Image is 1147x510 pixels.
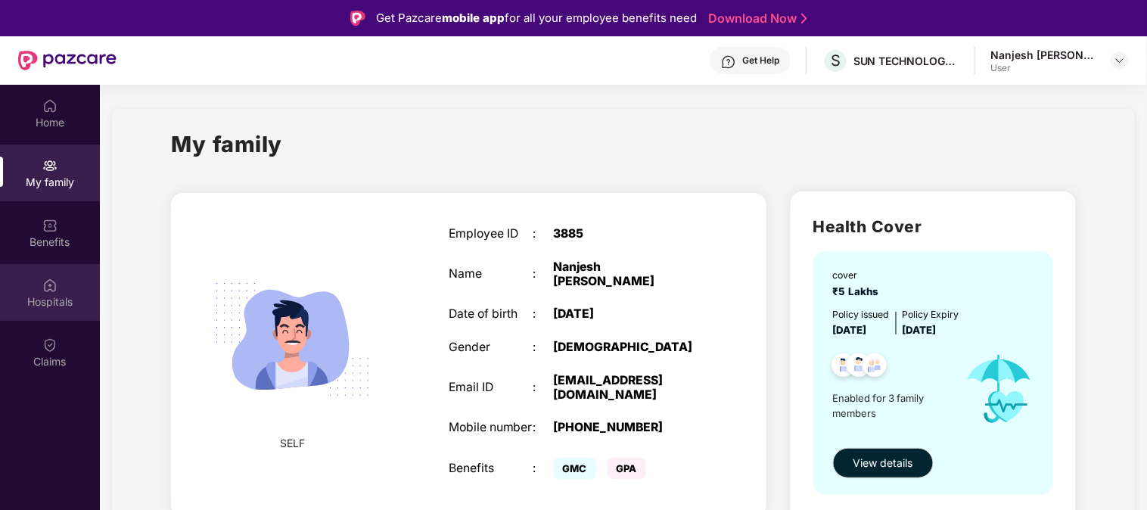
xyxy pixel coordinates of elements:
span: SELF [280,435,305,452]
img: svg+xml;base64,PHN2ZyB3aWR0aD0iMjAiIGhlaWdodD0iMjAiIHZpZXdCb3g9IjAgMCAyMCAyMCIgZmlsbD0ibm9uZSIgeG... [42,158,58,173]
img: svg+xml;base64,PHN2ZyB4bWxucz0iaHR0cDovL3d3dy53My5vcmcvMjAwMC9zdmciIHdpZHRoPSI0OC45NDMiIGhlaWdodD... [825,349,863,386]
h2: Health Cover [813,214,1053,239]
h1: My family [171,127,282,161]
div: Policy issued [833,307,890,322]
div: : [533,267,554,281]
a: Download Now [708,11,803,26]
span: S [831,51,841,70]
div: SUN TECHNOLOGY INTEGRATORS PRIVATE LIMITED [853,54,959,68]
span: View details [853,455,913,471]
div: 3885 [554,227,701,241]
span: Enabled for 3 family members [833,390,952,421]
div: User [991,62,1097,74]
span: GMC [554,458,596,479]
img: New Pazcare Logo [18,51,117,70]
div: Get Pazcare for all your employee benefits need [376,9,697,27]
div: Employee ID [449,227,533,241]
div: Mobile number [449,421,533,435]
img: svg+xml;base64,PHN2ZyB4bWxucz0iaHR0cDovL3d3dy53My5vcmcvMjAwMC9zdmciIHdpZHRoPSI0OC45NDMiIGhlaWdodD... [841,349,878,386]
span: [DATE] [833,324,867,336]
img: icon [952,338,1046,440]
div: Date of birth [449,307,533,322]
img: svg+xml;base64,PHN2ZyBpZD0iQ2xhaW0iIHhtbG5zPSJodHRwOi8vd3d3LnczLm9yZy8yMDAwL3N2ZyIgd2lkdGg9IjIwIi... [42,337,58,353]
div: Nanjesh [PERSON_NAME] [554,260,701,288]
img: svg+xml;base64,PHN2ZyBpZD0iSG9zcGl0YWxzIiB4bWxucz0iaHR0cDovL3d3dy53My5vcmcvMjAwMC9zdmciIHdpZHRoPS... [42,278,58,293]
img: Logo [350,11,365,26]
div: Benefits [449,462,533,476]
div: : [533,307,554,322]
img: svg+xml;base64,PHN2ZyBpZD0iSGVscC0zMngzMiIgeG1sbnM9Imh0dHA6Ly93d3cudzMub3JnLzIwMDAvc3ZnIiB3aWR0aD... [721,54,736,70]
div: [EMAIL_ADDRESS][DOMAIN_NAME] [554,374,701,402]
strong: mobile app [442,11,505,25]
img: Stroke [801,11,807,26]
div: [DEMOGRAPHIC_DATA] [554,341,701,355]
div: Name [449,267,533,281]
div: Gender [449,341,533,355]
span: [DATE] [903,324,937,336]
div: [PHONE_NUMBER] [554,421,701,435]
img: svg+xml;base64,PHN2ZyB4bWxucz0iaHR0cDovL3d3dy53My5vcmcvMjAwMC9zdmciIHdpZHRoPSIyMjQiIGhlaWdodD0iMT... [197,244,388,435]
img: svg+xml;base64,PHN2ZyBpZD0iRHJvcGRvd24tMzJ4MzIiIHhtbG5zPSJodHRwOi8vd3d3LnczLm9yZy8yMDAwL3N2ZyIgd2... [1114,54,1126,67]
div: cover [833,268,885,282]
div: Policy Expiry [903,307,959,322]
span: ₹5 Lakhs [833,285,885,297]
img: svg+xml;base64,PHN2ZyBpZD0iSG9tZSIgeG1sbnM9Imh0dHA6Ly93d3cudzMub3JnLzIwMDAvc3ZnIiB3aWR0aD0iMjAiIG... [42,98,58,114]
div: [DATE] [554,307,701,322]
div: : [533,462,554,476]
div: Get Help [742,54,779,67]
img: svg+xml;base64,PHN2ZyBpZD0iQmVuZWZpdHMiIHhtbG5zPSJodHRwOi8vd3d3LnczLm9yZy8yMDAwL3N2ZyIgd2lkdGg9Ij... [42,218,58,233]
img: svg+xml;base64,PHN2ZyB4bWxucz0iaHR0cDovL3d3dy53My5vcmcvMjAwMC9zdmciIHdpZHRoPSI0OC45NDMiIGhlaWdodD... [856,349,894,386]
div: Email ID [449,381,533,395]
div: : [533,341,554,355]
div: Nanjesh [PERSON_NAME] [991,48,1097,62]
div: : [533,227,554,241]
div: : [533,421,554,435]
button: View details [833,448,934,478]
span: GPA [608,458,646,479]
div: : [533,381,554,395]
